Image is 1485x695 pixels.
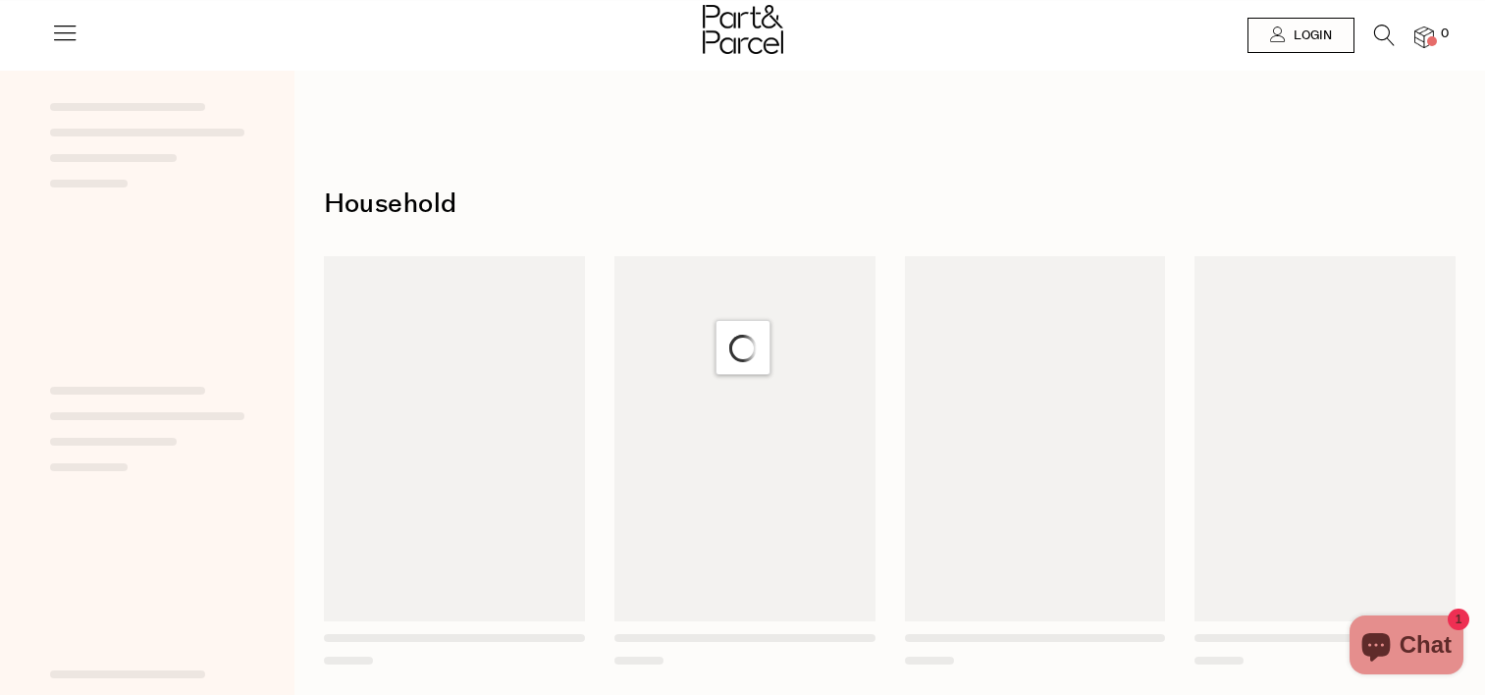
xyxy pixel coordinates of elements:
img: Part&Parcel [703,5,783,54]
a: Login [1247,18,1354,53]
span: Login [1289,27,1332,44]
span: 0 [1436,26,1454,43]
h1: Household [324,182,1456,227]
a: 0 [1414,27,1434,47]
inbox-online-store-chat: Shopify online store chat [1344,615,1469,679]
